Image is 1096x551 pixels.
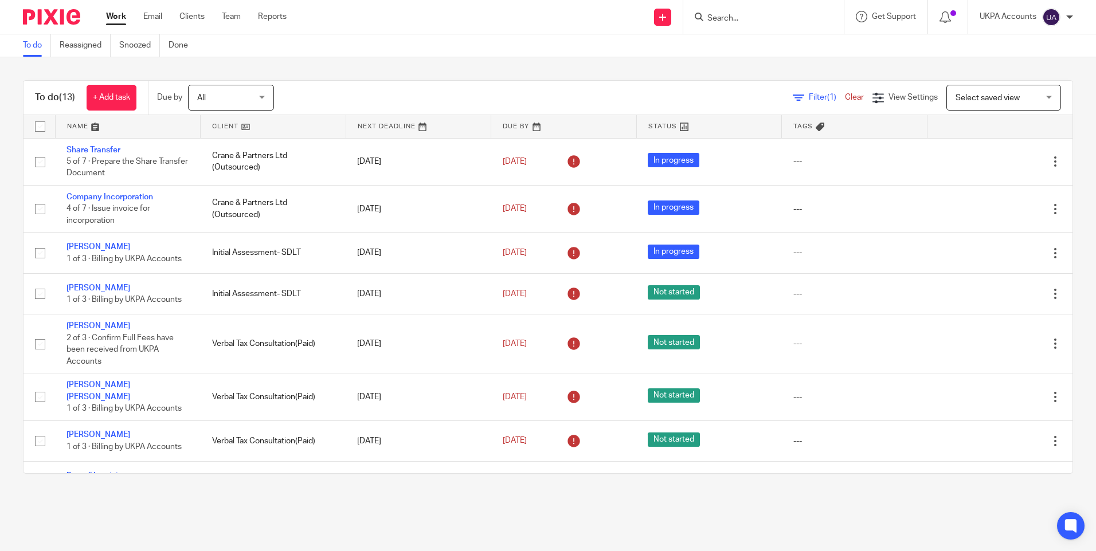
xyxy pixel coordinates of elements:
td: [DATE] [346,314,491,373]
span: In progress [648,245,699,259]
span: View Settings [888,93,938,101]
input: Search [706,14,809,24]
div: --- [793,156,916,167]
div: --- [793,435,916,447]
a: [PERSON_NAME] [PERSON_NAME] [66,381,130,400]
span: Not started [648,285,700,300]
a: Team [222,11,241,22]
span: In progress [648,153,699,167]
span: (13) [59,93,75,102]
td: Verbal Tax Consultation(Paid) [201,373,346,420]
span: [DATE] [503,205,527,213]
a: To do [23,34,51,57]
a: Work [106,11,126,22]
td: Initial Assessment- SDLT [201,233,346,273]
a: Clear [845,93,864,101]
span: Get Support [872,13,916,21]
a: Company Incorporation [66,193,153,201]
span: [DATE] [503,249,527,257]
a: Clients [179,11,205,22]
span: (1) [827,93,836,101]
td: Uk Property Accountants Ltd [201,461,346,502]
td: [DATE] [346,420,491,461]
span: In progress [648,200,699,215]
td: Initial Assessment- SDLT [201,273,346,314]
span: 1 of 3 · Billing by UKPA Accounts [66,255,182,263]
span: Not started [648,388,700,403]
div: --- [793,288,916,300]
span: 1 of 3 · Billing by UKPA Accounts [66,443,182,451]
span: Not started [648,473,700,487]
a: Share Transfer [66,146,120,154]
a: Payroll Invoicing [66,472,127,480]
a: Reports [258,11,287,22]
span: All [197,94,206,102]
span: 1 of 3 · Billing by UKPA Accounts [66,296,182,304]
span: [DATE] [503,393,527,401]
td: Crane & Partners Ltd (Outsourced) [201,138,346,185]
a: [PERSON_NAME] [66,243,130,251]
h1: To do [35,92,75,104]
td: [DATE] [346,185,491,232]
span: 4 of 7 · Issue invoice for incorporation [66,205,150,225]
div: --- [793,203,916,215]
span: [DATE] [503,158,527,166]
div: --- [793,247,916,258]
a: Email [143,11,162,22]
td: [DATE] [346,233,491,273]
div: --- [793,391,916,403]
a: Snoozed [119,34,160,57]
td: Verbal Tax Consultation(Paid) [201,420,346,461]
td: [DATE] [346,461,491,502]
span: Not started [648,432,700,447]
a: [PERSON_NAME] [66,284,130,292]
a: Reassigned [60,34,111,57]
span: 1 of 3 · Billing by UKPA Accounts [66,404,182,412]
span: Select saved view [956,94,1020,102]
td: [DATE] [346,273,491,314]
p: Due by [157,92,182,103]
span: Not started [648,335,700,349]
a: Done [169,34,197,57]
span: 2 of 3 · Confirm Full Fees have been received from UKPA Accounts [66,334,174,365]
img: Pixie [23,9,80,25]
span: 5 of 7 · Prepare the Share Transfer Document [66,158,188,178]
span: [DATE] [503,290,527,298]
a: + Add task [87,85,136,111]
div: --- [793,338,916,349]
td: Verbal Tax Consultation(Paid) [201,314,346,373]
img: svg%3E [1042,8,1060,26]
span: Filter [809,93,845,101]
p: UKPA Accounts [980,11,1036,22]
td: [DATE] [346,138,491,185]
td: [DATE] [346,373,491,420]
span: [DATE] [503,437,527,445]
a: [PERSON_NAME] [66,322,130,330]
span: Tags [793,123,813,129]
td: Crane & Partners Ltd (Outsourced) [201,185,346,232]
a: [PERSON_NAME] [66,431,130,439]
span: [DATE] [503,340,527,348]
